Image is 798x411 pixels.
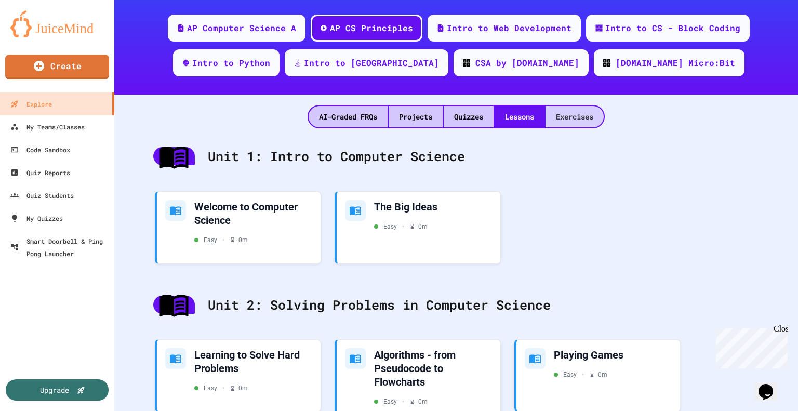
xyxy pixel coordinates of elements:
[222,235,224,245] span: •
[603,59,610,67] img: CODE_logo_RGB.png
[616,57,735,69] div: [DOMAIN_NAME] Micro:Bit
[463,59,470,67] img: CODE_logo_RGB.png
[582,370,584,379] span: •
[546,106,604,127] div: Exercises
[389,106,443,127] div: Projects
[10,189,74,202] div: Quiz Students
[402,397,404,406] span: •
[712,324,788,368] iframe: chat widget
[4,4,72,66] div: Chat with us now!Close
[309,106,388,127] div: AI-Graded FRQs
[192,57,270,69] div: Intro to Python
[194,200,312,227] div: Welcome to Computer Science
[554,348,672,362] div: Playing Games
[10,235,110,260] div: Smart Doorbell & Ping Pong Launcher
[194,383,248,393] div: Easy 0 m
[10,212,63,224] div: My Quizzes
[475,57,579,69] div: CSA by [DOMAIN_NAME]
[143,285,769,325] div: Unit 2: Solving Problems in Computer Science
[194,348,312,375] div: Learning to Solve Hard Problems
[10,166,70,179] div: Quiz Reports
[10,10,104,37] img: logo-orange.svg
[330,22,413,34] div: AP CS Principles
[143,136,769,177] div: Unit 1: Intro to Computer Science
[222,383,224,393] span: •
[402,222,404,231] span: •
[10,98,52,110] div: Explore
[374,222,428,231] div: Easy 0 m
[5,55,109,79] a: Create
[304,57,439,69] div: Intro to [GEOGRAPHIC_DATA]
[754,369,788,401] iframe: chat widget
[194,235,248,245] div: Easy 0 m
[40,385,69,395] div: Upgrade
[10,121,85,133] div: My Teams/Classes
[374,200,492,214] div: The Big Ideas
[10,143,70,156] div: Code Sandbox
[605,22,740,34] div: Intro to CS - Block Coding
[444,106,494,127] div: Quizzes
[554,370,607,379] div: Easy 0 m
[495,106,544,127] div: Lessons
[187,22,296,34] div: AP Computer Science A
[374,348,492,389] div: Algorithms - from Pseudocode to Flowcharts
[447,22,571,34] div: Intro to Web Development
[374,397,428,406] div: Easy 0 m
